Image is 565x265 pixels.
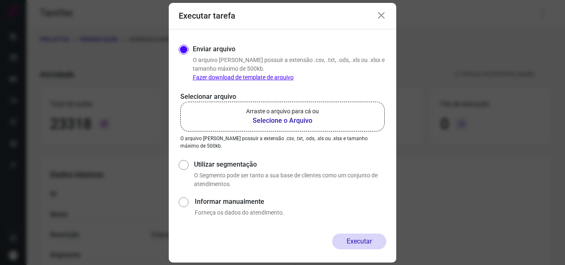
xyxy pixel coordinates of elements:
[193,56,386,82] p: O arquivo [PERSON_NAME] possuir a extensão .csv, .txt, .ods, .xls ou .xlsx e tamanho máximo de 50...
[332,234,386,249] button: Executar
[246,107,319,116] p: Arraste o arquivo para cá ou
[195,208,386,217] p: Forneça os dados do atendimento.
[246,116,319,126] b: Selecione o Arquivo
[180,92,385,102] p: Selecionar arquivo
[194,160,386,170] label: Utilizar segmentação
[193,74,294,81] a: Fazer download de template de arquivo
[180,135,385,150] p: O arquivo [PERSON_NAME] possuir a extensão .csv, .txt, .ods, .xls ou .xlsx e tamanho máximo de 50...
[195,197,386,207] label: Informar manualmente
[194,171,386,189] p: O Segmento pode ser tanto a sua base de clientes como um conjunto de atendimentos.
[179,11,235,21] h3: Executar tarefa
[193,44,235,54] label: Enviar arquivo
